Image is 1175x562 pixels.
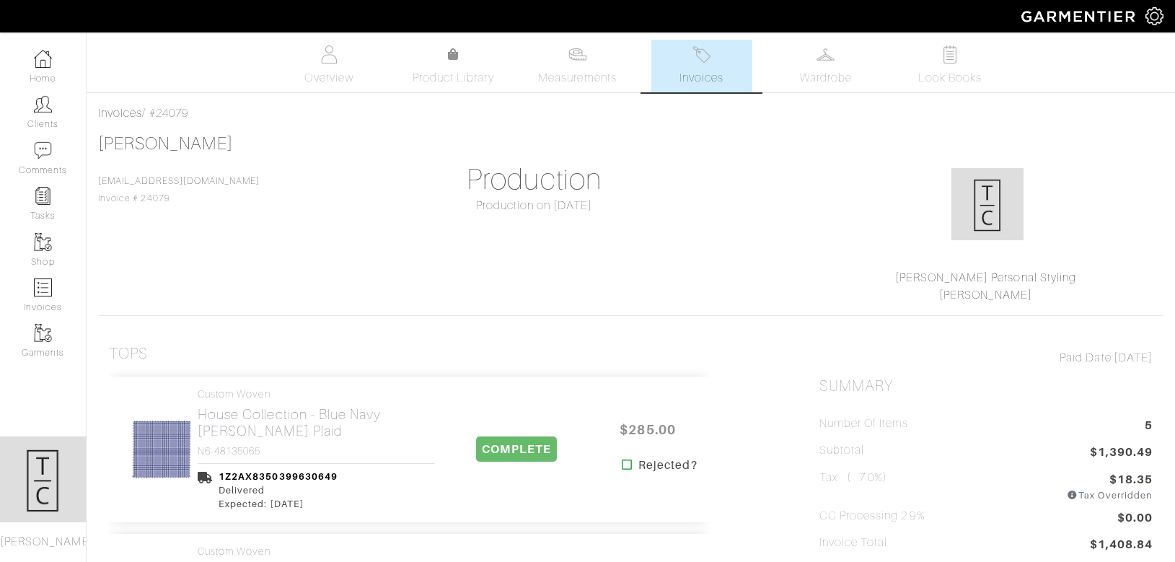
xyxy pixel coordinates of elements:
img: LPNyyar2ekx3jAwXcgSaqEbZ [131,419,192,480]
span: Look Books [918,69,982,87]
img: measurements-466bbee1fd09ba9460f595b01e5d73f9e2bff037440d3c8f018324cb6cdf7a4a.svg [568,45,586,63]
h4: Custom Woven [198,545,435,558]
h1: Production [367,162,700,197]
a: Custom Woven House Collection - Blue Navy [PERSON_NAME] Plaid N6-48135065 [198,388,435,457]
a: Measurements [527,40,628,92]
span: $285.00 [604,414,691,445]
span: $18.35 [1109,471,1153,488]
div: Expected: [DATE] [219,497,338,511]
img: todo-9ac3debb85659649dc8f770b8b6100bb5dab4b48dedcbae339e5042a72dfd3cc.svg [941,45,959,63]
span: Measurements [538,69,617,87]
img: reminder-icon-8004d30b9f0a5d33ae49ab947aed9ed385cf756f9e5892f1edd6e32f2345188e.png [34,187,52,205]
h2: House Collection - Blue Navy [PERSON_NAME] Plaid [198,406,435,439]
img: xy6mXSck91kMuDdgTatmsT54.png [951,168,1024,240]
a: [PERSON_NAME] [939,289,1033,302]
h5: Number of Items [819,417,909,431]
span: Invoices [679,69,723,87]
span: $1,390.49 [1090,444,1153,463]
span: Paid Date: [1060,351,1114,364]
img: orders-27d20c2124de7fd6de4e0e44c1d41de31381a507db9b33961299e4e07d508b8c.svg [692,45,710,63]
a: Product Library [402,46,503,87]
h4: N6-48135065 [198,445,435,457]
img: basicinfo-40fd8af6dae0f16599ec9e87c0ef1c0a1fdea2edbe929e3d69a839185d80c458.svg [320,45,338,63]
div: Production on [DATE] [367,197,700,214]
img: wardrobe-487a4870c1b7c33e795ec22d11cfc2ed9d08956e64fb3008fe2437562e282088.svg [817,45,835,63]
span: Product Library [413,69,494,87]
h3: Tops [109,345,148,363]
span: $1,408.84 [1090,536,1153,556]
span: COMPLETE [476,436,556,462]
div: / #24079 [98,105,1163,122]
a: 1Z2AX8350399630649 [219,471,338,482]
span: $0.00 [1117,509,1153,529]
h5: CC Processing 2.9% [819,509,925,523]
span: Invoice # 24079 [98,176,260,203]
img: garments-icon-b7da505a4dc4fd61783c78ac3ca0ef83fa9d6f193b1c9dc38574b1d14d53ca28.png [34,324,52,342]
h5: Subtotal [819,444,864,457]
a: [PERSON_NAME] Personal Styling [895,271,1077,284]
a: Invoices [651,40,752,92]
a: [EMAIL_ADDRESS][DOMAIN_NAME] [98,176,260,186]
span: 5 [1145,417,1153,436]
a: Overview [278,40,379,92]
h5: Invoice Total [819,536,888,550]
img: clients-icon-6bae9207a08558b7cb47a8932f037763ab4055f8c8b6bfacd5dc20c3e0201464.png [34,95,52,113]
span: Overview [304,69,353,87]
img: orders-icon-0abe47150d42831381b5fb84f609e132dff9fe21cb692f30cb5eec754e2cba89.png [34,278,52,297]
a: Invoices [98,107,142,120]
a: Wardrobe [775,40,876,92]
a: Look Books [899,40,1000,92]
img: garments-icon-b7da505a4dc4fd61783c78ac3ca0ef83fa9d6f193b1c9dc38574b1d14d53ca28.png [34,233,52,251]
h2: Summary [819,377,1153,395]
img: dashboard-icon-dbcd8f5a0b271acd01030246c82b418ddd0df26cd7fceb0bd07c9910d44c42f6.png [34,50,52,68]
img: garmentier-logo-header-white-b43fb05a5012e4ada735d5af1a66efaba907eab6374d6393d1fbf88cb4ef424d.png [1014,4,1145,29]
div: Delivered [219,483,338,497]
div: [DATE] [819,349,1153,366]
strong: Rejected? [638,457,697,474]
a: [PERSON_NAME] [98,134,233,153]
img: gear-icon-white-bd11855cb880d31180b6d7d6211b90ccbf57a29d726f0c71d8c61bd08dd39cc2.png [1145,7,1163,25]
span: Wardrobe [800,69,852,87]
img: comment-icon-a0a6a9ef722e966f86d9cbdc48e553b5cf19dbc54f86b18d962a5391bc8f6eb6.png [34,141,52,159]
h5: Tax ( : 7.0%) [819,471,888,496]
h4: Custom Woven [198,388,435,400]
div: Tax Overridden [1067,488,1153,502]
